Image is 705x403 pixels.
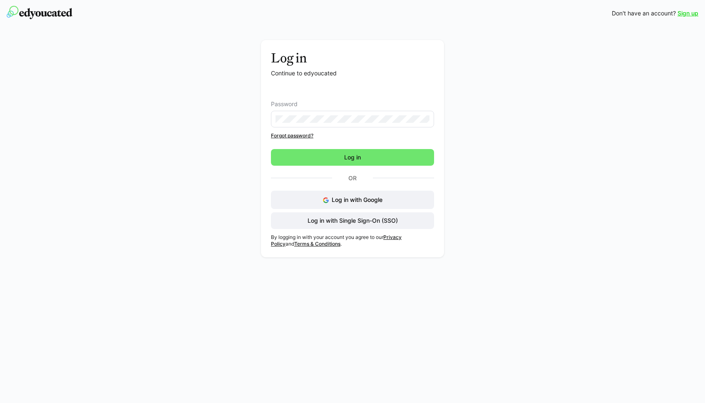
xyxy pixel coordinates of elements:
[271,234,434,247] p: By logging in with your account you agree to our and .
[7,6,72,19] img: edyoucated
[271,50,434,66] h3: Log in
[678,9,698,17] a: Sign up
[332,172,373,184] p: Or
[271,234,402,247] a: Privacy Policy
[343,153,362,162] span: Log in
[271,69,434,77] p: Continue to edyoucated
[271,101,298,107] span: Password
[306,216,399,225] span: Log in with Single Sign-On (SSO)
[271,149,434,166] button: Log in
[332,196,382,203] span: Log in with Google
[271,132,434,139] a: Forgot password?
[612,9,676,17] span: Don't have an account?
[271,212,434,229] button: Log in with Single Sign-On (SSO)
[294,241,340,247] a: Terms & Conditions
[271,191,434,209] button: Log in with Google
